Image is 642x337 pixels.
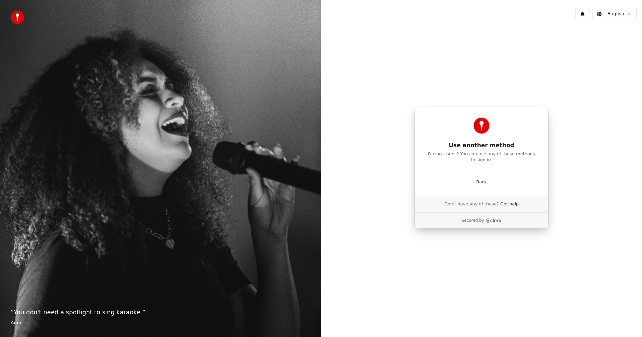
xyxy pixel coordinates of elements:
[11,308,310,317] p: “ You don't need a spotlight to sing karaoke. ”
[476,179,487,185] a: Back
[444,201,499,207] span: Don’t have any of these?
[486,218,502,223] a: Clerk logo
[461,218,484,223] p: Secured by
[500,201,519,207] a: Get help
[11,320,310,326] footer: Anon
[473,118,490,134] img: Youka
[428,142,535,150] h1: Use another method
[11,11,24,24] img: youka
[428,151,535,163] p: Facing issues? You can use any of these methods to sign in.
